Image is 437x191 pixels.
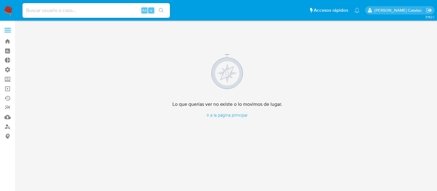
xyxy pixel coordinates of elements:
a: Salir [426,7,432,14]
a: Ir a la página principal [172,112,282,118]
span: Alt [142,7,147,13]
button: search-icon [155,6,167,15]
a: Notificaciones [354,8,360,13]
span: Accesos rápidos [314,7,348,14]
input: Buscar usuario o caso... [22,6,170,14]
p: rociodaniela.benavidescatalan@mercadolibre.cl [374,7,424,13]
span: s [150,7,152,13]
h4: Lo que querías ver no existe o lo movimos de lugar. [172,101,282,107]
